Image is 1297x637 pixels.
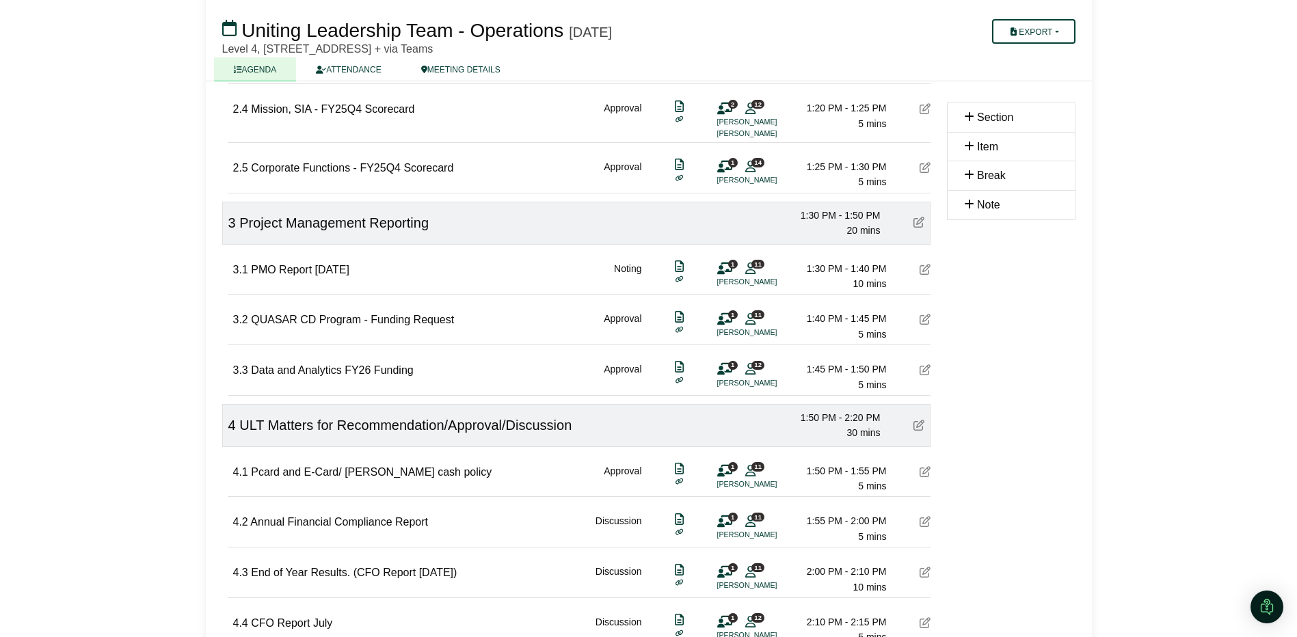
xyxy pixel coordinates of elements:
span: 14 [751,158,764,167]
span: 4.2 [233,516,248,528]
div: 1:50 PM - 2:20 PM [785,410,881,425]
div: Approval [604,463,641,494]
li: [PERSON_NAME] [717,174,820,186]
span: CFO Report July [251,617,332,629]
span: 1 [728,310,738,319]
div: 2:10 PM - 2:15 PM [791,614,887,629]
span: Item [977,141,998,152]
span: 4.4 [233,617,248,629]
div: 1:30 PM - 1:40 PM [791,261,887,276]
li: [PERSON_NAME] [717,276,820,288]
span: QUASAR CD Program - Funding Request [251,314,454,325]
span: 1 [728,613,738,622]
li: [PERSON_NAME] [717,116,820,128]
span: Level 4, [STREET_ADDRESS] + via Teams [222,43,433,55]
span: 12 [751,100,764,109]
div: Approval [604,311,641,342]
span: End of Year Results. (CFO Report [DATE]) [251,567,457,578]
span: 3.3 [233,364,248,376]
span: ULT Matters for Recommendation/Approval/Discussion [239,418,572,433]
span: 5 mins [858,480,886,491]
li: [PERSON_NAME] [717,529,820,541]
span: 1 [728,158,738,167]
span: 5 mins [858,379,886,390]
div: 1:20 PM - 1:25 PM [791,100,887,116]
li: [PERSON_NAME] [717,478,820,490]
span: 4 [228,418,236,433]
li: [PERSON_NAME] [717,580,820,591]
span: 30 mins [846,427,880,438]
span: Mission, SIA - FY25Q4 Scorecard [251,103,414,115]
div: 1:25 PM - 1:30 PM [791,159,887,174]
span: 11 [751,513,764,521]
li: [PERSON_NAME] [717,128,820,139]
span: Annual Financial Compliance Report [250,516,428,528]
span: Uniting Leadership Team - Operations [241,20,563,41]
span: 2 [728,100,738,109]
span: 11 [751,260,764,269]
div: Open Intercom Messenger [1251,591,1283,623]
span: 3.1 [233,264,248,275]
span: 12 [751,613,764,622]
li: [PERSON_NAME] [717,327,820,338]
div: 1:50 PM - 1:55 PM [791,463,887,478]
span: Note [977,199,1000,211]
div: Discussion [596,564,642,595]
span: 3 [228,215,236,230]
span: Corporate Functions - FY25Q4 Scorecard [251,162,453,174]
span: 11 [751,462,764,471]
li: [PERSON_NAME] [717,377,820,389]
span: 11 [751,310,764,319]
a: ATTENDANCE [296,57,401,81]
div: 1:45 PM - 1:50 PM [791,362,887,377]
span: 2.4 [233,103,248,115]
div: 1:40 PM - 1:45 PM [791,311,887,326]
div: Discussion [596,513,642,544]
span: 10 mins [853,582,886,593]
span: 5 mins [858,176,886,187]
span: Project Management Reporting [239,215,429,230]
span: 1 [728,462,738,471]
span: 5 mins [858,118,886,129]
span: 1 [728,563,738,572]
span: 11 [751,563,764,572]
span: 1 [728,513,738,521]
span: 5 mins [858,531,886,542]
div: Approval [604,100,641,139]
span: 10 mins [853,278,886,289]
div: Noting [614,261,641,292]
span: 20 mins [846,225,880,236]
div: Approval [604,362,641,392]
a: MEETING DETAILS [401,57,520,81]
div: 2:00 PM - 2:10 PM [791,564,887,579]
div: [DATE] [569,24,612,40]
div: Approval [604,159,641,190]
span: 12 [751,361,764,370]
div: 1:55 PM - 2:00 PM [791,513,887,528]
a: AGENDA [214,57,297,81]
span: Break [977,170,1006,181]
button: Export [992,19,1075,44]
span: 1 [728,260,738,269]
span: 1 [728,361,738,370]
div: 1:30 PM - 1:50 PM [785,208,881,223]
span: 3.2 [233,314,248,325]
span: PMO Report [DATE] [251,264,349,275]
span: 2.5 [233,162,248,174]
span: Pcard and E-Card/ [PERSON_NAME] cash policy [251,466,492,478]
span: 4.1 [233,466,248,478]
span: 4.3 [233,567,248,578]
span: Section [977,111,1013,123]
span: Data and Analytics FY26 Funding [251,364,413,376]
span: 5 mins [858,329,886,340]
